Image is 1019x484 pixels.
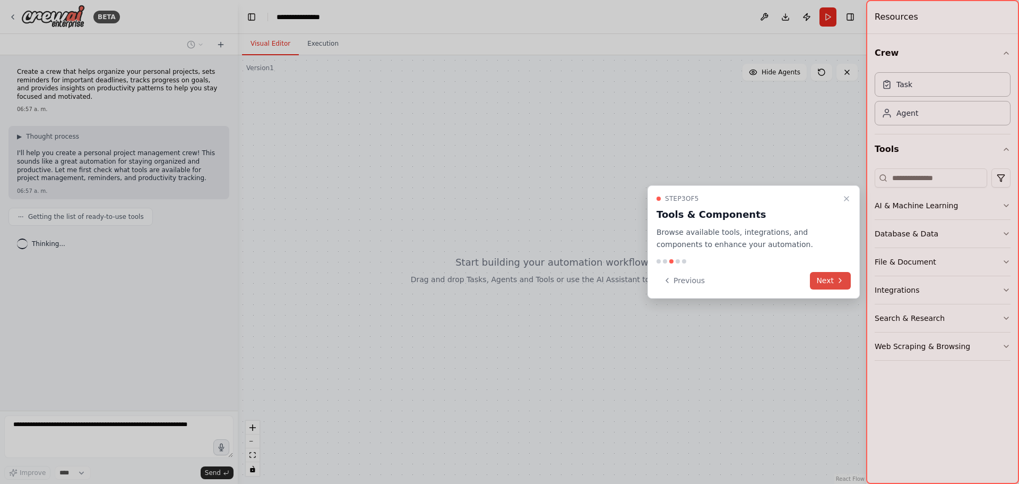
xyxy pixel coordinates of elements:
p: Browse available tools, integrations, and components to enhance your automation. [657,226,838,251]
button: Close walkthrough [840,192,853,205]
h3: Tools & Components [657,207,838,222]
button: Next [810,272,851,290]
button: Hide left sidebar [244,10,259,24]
button: Previous [657,272,711,290]
span: Step 3 of 5 [665,194,699,203]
